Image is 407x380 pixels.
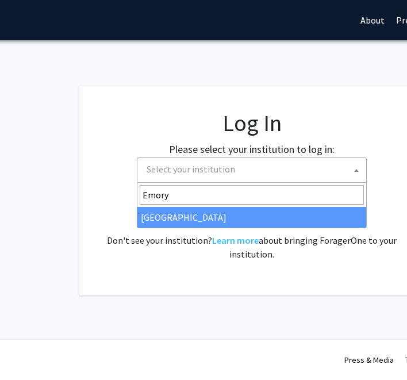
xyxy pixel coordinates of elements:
h1: Log In [102,109,401,137]
iframe: Chat [9,328,49,371]
a: Press & Media [344,355,394,365]
label: Please select your institution to log in: [169,141,335,157]
span: Select your institution [137,157,367,183]
span: Select your institution [142,158,366,181]
a: Learn more about bringing ForagerOne to your institution [212,235,259,246]
li: [GEOGRAPHIC_DATA] [137,207,366,228]
div: No account? . Don't see your institution? about bringing ForagerOne to your institution. [102,206,401,261]
input: Search [140,185,364,205]
span: Select your institution [147,163,235,175]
